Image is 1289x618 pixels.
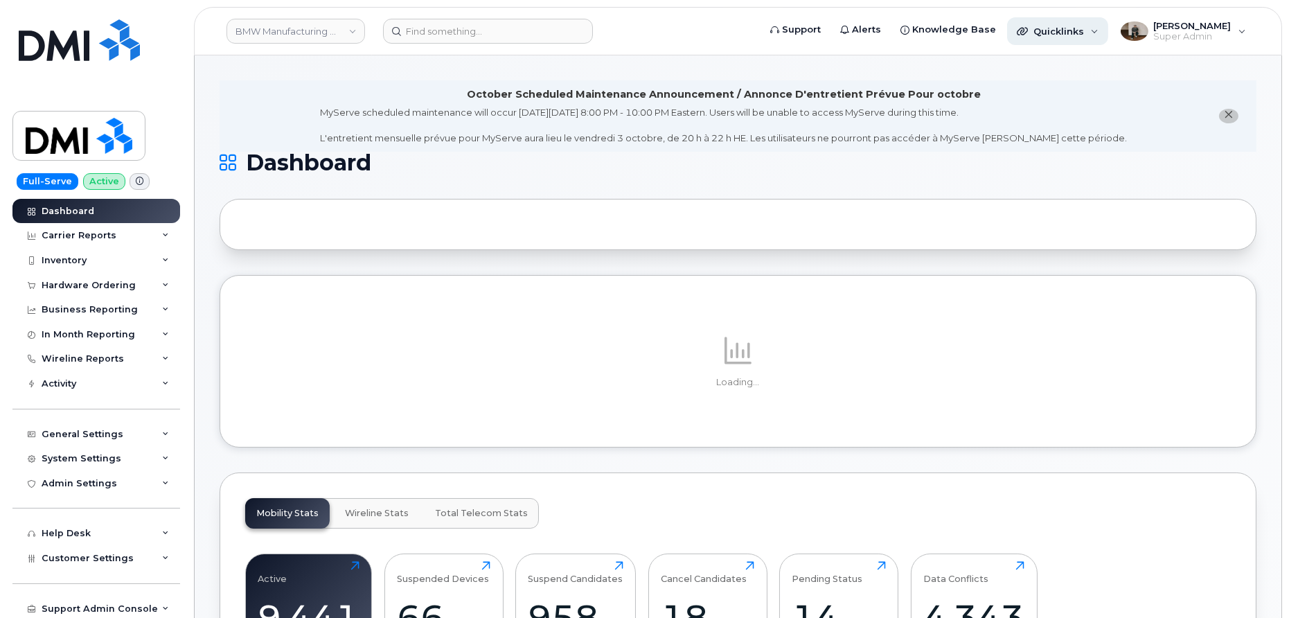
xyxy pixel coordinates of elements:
[345,508,409,519] span: Wireline Stats
[397,561,489,584] div: Suspended Devices
[923,561,988,584] div: Data Conflicts
[661,561,747,584] div: Cancel Candidates
[245,376,1231,389] p: Loading...
[467,87,981,102] div: October Scheduled Maintenance Announcement / Annonce D'entretient Prévue Pour octobre
[528,561,623,584] div: Suspend Candidates
[792,561,863,584] div: Pending Status
[246,152,371,173] span: Dashboard
[258,561,287,584] div: Active
[1219,109,1238,123] button: close notification
[321,106,1128,145] div: MyServe scheduled maintenance will occur [DATE][DATE] 8:00 PM - 10:00 PM Eastern. Users will be u...
[435,508,528,519] span: Total Telecom Stats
